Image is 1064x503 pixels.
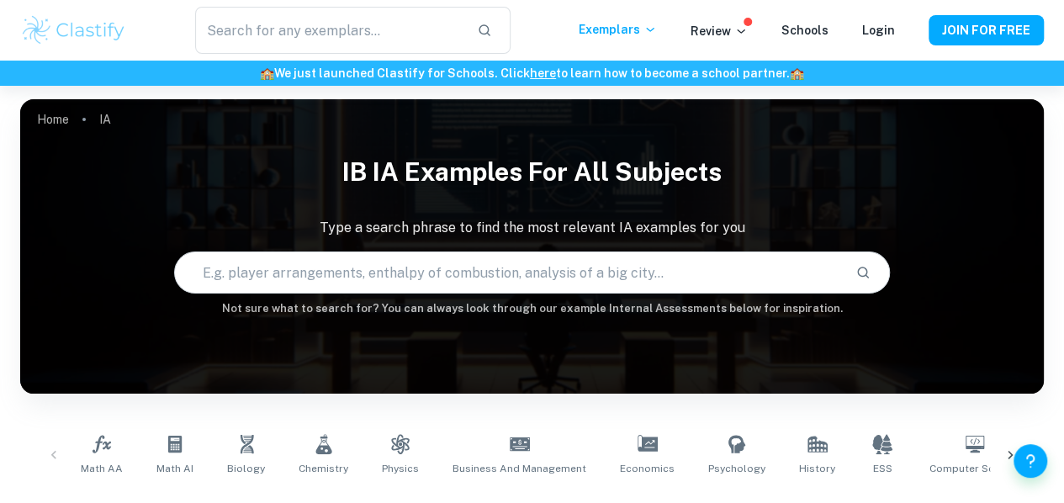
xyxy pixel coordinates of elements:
[862,24,895,37] a: Login
[260,66,274,80] span: 🏫
[453,461,586,476] span: Business and Management
[790,66,804,80] span: 🏫
[799,461,835,476] span: History
[156,461,193,476] span: Math AI
[873,461,892,476] span: ESS
[20,300,1044,317] h6: Not sure what to search for? You can always look through our example Internal Assessments below f...
[1014,444,1047,478] button: Help and Feedback
[781,24,828,37] a: Schools
[20,218,1044,238] p: Type a search phrase to find the most relevant IA examples for you
[37,108,69,131] a: Home
[849,258,877,287] button: Search
[299,461,348,476] span: Chemistry
[20,13,127,47] img: Clastify logo
[227,461,265,476] span: Biology
[99,110,111,129] p: IA
[579,20,657,39] p: Exemplars
[929,461,1020,476] span: Computer Science
[20,146,1044,198] h1: IB IA examples for all subjects
[708,461,765,476] span: Psychology
[530,66,556,80] a: here
[620,461,675,476] span: Economics
[691,22,748,40] p: Review
[3,64,1061,82] h6: We just launched Clastify for Schools. Click to learn how to become a school partner.
[195,7,464,54] input: Search for any exemplars...
[929,15,1044,45] button: JOIN FOR FREE
[175,249,843,296] input: E.g. player arrangements, enthalpy of combustion, analysis of a big city...
[81,461,123,476] span: Math AA
[382,461,419,476] span: Physics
